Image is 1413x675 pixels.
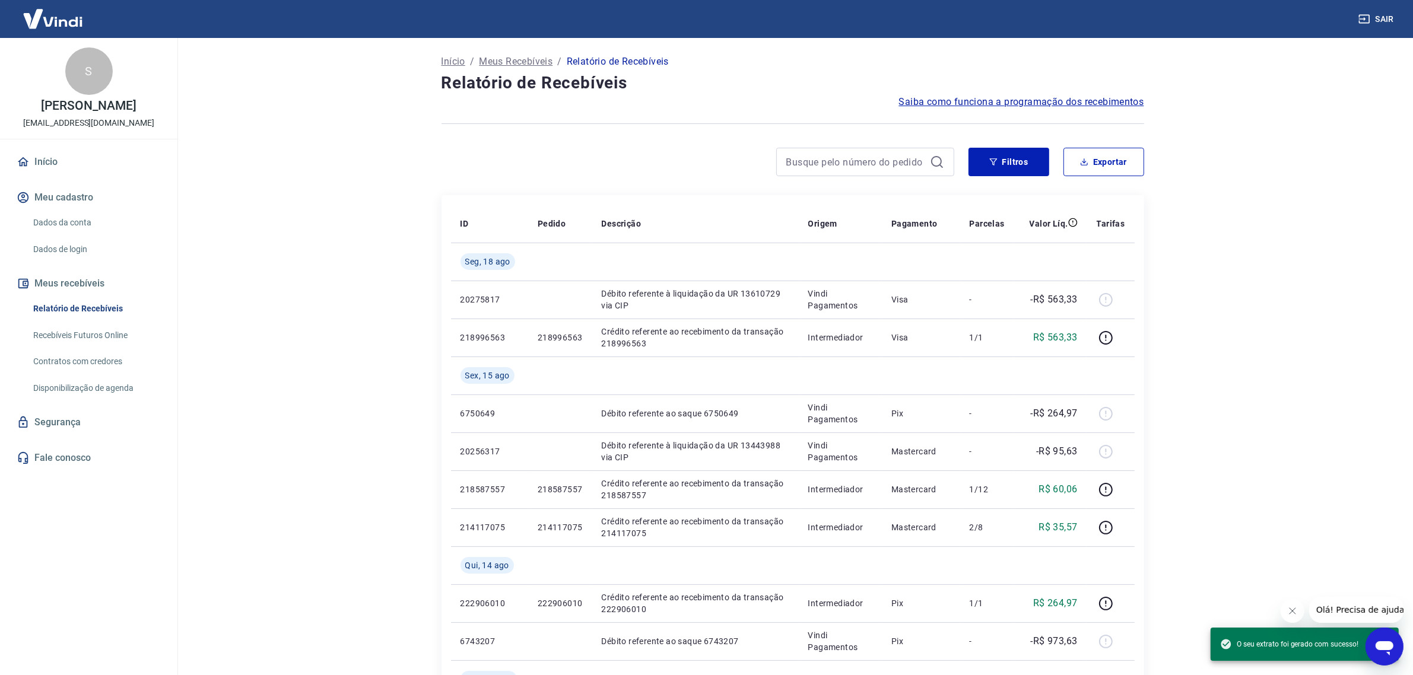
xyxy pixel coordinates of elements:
a: Contratos com credores [28,349,163,374]
p: 1/1 [970,332,1005,343]
p: Crédito referente ao recebimento da transação 214117075 [602,515,789,539]
p: - [970,635,1005,647]
p: 2/8 [970,521,1005,533]
iframe: Mensagem da empresa [1309,597,1404,623]
iframe: Botão para abrir a janela de mensagens [1366,628,1404,666]
p: 222906010 [461,597,519,609]
span: Olá! Precisa de ajuda? [7,8,100,18]
a: Segurança [14,409,163,435]
a: Início [442,55,465,69]
a: Meus Recebíveis [479,55,553,69]
p: 6743207 [461,635,519,647]
p: 1/12 [970,483,1005,495]
p: Parcelas [970,218,1005,230]
p: Débito referente à liquidação da UR 13443988 via CIP [602,440,789,463]
button: Exportar [1063,148,1144,176]
p: - [970,294,1005,305]
p: 222906010 [538,597,583,609]
p: Descrição [602,218,642,230]
p: Intermediador [808,332,872,343]
p: Mastercard [891,445,951,457]
p: 218996563 [538,332,583,343]
p: R$ 60,06 [1039,482,1077,496]
p: Pedido [538,218,566,230]
p: Pix [891,407,951,419]
p: 218587557 [461,483,519,495]
p: -R$ 973,63 [1031,634,1078,648]
p: Vindi Pagamentos [808,288,872,311]
p: R$ 563,33 [1033,330,1078,345]
p: -R$ 95,63 [1036,444,1078,459]
a: Início [14,149,163,175]
input: Busque pelo número do pedido [786,153,925,171]
p: [EMAIL_ADDRESS][DOMAIN_NAME] [23,117,154,129]
p: Vindi Pagamentos [808,440,872,463]
p: Crédito referente ao recebimento da transação 222906010 [602,591,789,615]
a: Relatório de Recebíveis [28,297,163,321]
div: S [65,47,113,95]
p: Intermediador [808,483,872,495]
p: Pix [891,597,951,609]
a: Dados da conta [28,211,163,235]
p: R$ 264,97 [1033,596,1078,610]
img: Vindi [14,1,91,37]
p: -R$ 563,33 [1031,292,1078,307]
p: Débito referente ao saque 6750649 [602,407,789,419]
p: 1/1 [970,597,1005,609]
a: Saiba como funciona a programação dos recebimentos [899,95,1144,109]
span: Seg, 18 ago [465,256,510,268]
p: 20256317 [461,445,519,457]
p: 214117075 [538,521,583,533]
p: [PERSON_NAME] [41,100,136,112]
p: R$ 35,57 [1039,520,1077,534]
p: Mastercard [891,521,951,533]
a: Fale conosco [14,445,163,471]
p: 214117075 [461,521,519,533]
p: 6750649 [461,407,519,419]
p: Vindi Pagamentos [808,402,872,425]
p: 218587557 [538,483,583,495]
iframe: Fechar mensagem [1281,599,1304,623]
p: Relatório de Recebíveis [567,55,669,69]
p: ID [461,218,469,230]
button: Filtros [969,148,1049,176]
p: Débito referente à liquidação da UR 13610729 via CIP [602,288,789,311]
a: Disponibilização de agenda [28,376,163,400]
p: Débito referente ao saque 6743207 [602,635,789,647]
span: Sex, 15 ago [465,370,510,381]
p: Crédito referente ao recebimento da transação 218587557 [602,477,789,501]
h4: Relatório de Recebíveis [442,71,1144,95]
p: - [970,445,1005,457]
a: Dados de login [28,237,163,262]
p: Vindi Pagamentos [808,629,872,653]
p: Valor Líq. [1030,218,1068,230]
p: 20275817 [461,294,519,305]
p: / [470,55,474,69]
p: / [557,55,561,69]
p: Origem [808,218,837,230]
a: Recebíveis Futuros Online [28,323,163,348]
p: Mastercard [891,483,951,495]
p: Pagamento [891,218,938,230]
p: Tarifas [1097,218,1125,230]
button: Meu cadastro [14,184,163,211]
p: Pix [891,635,951,647]
p: - [970,407,1005,419]
p: Visa [891,332,951,343]
p: -R$ 264,97 [1031,406,1078,421]
button: Sair [1356,8,1399,30]
p: Crédito referente ao recebimento da transação 218996563 [602,326,789,349]
p: Visa [891,294,951,305]
p: Intermediador [808,597,872,609]
p: Intermediador [808,521,872,533]
span: O seu extrato foi gerado com sucesso! [1220,638,1358,650]
button: Meus recebíveis [14,270,163,297]
span: Qui, 14 ago [465,559,509,571]
p: 218996563 [461,332,519,343]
